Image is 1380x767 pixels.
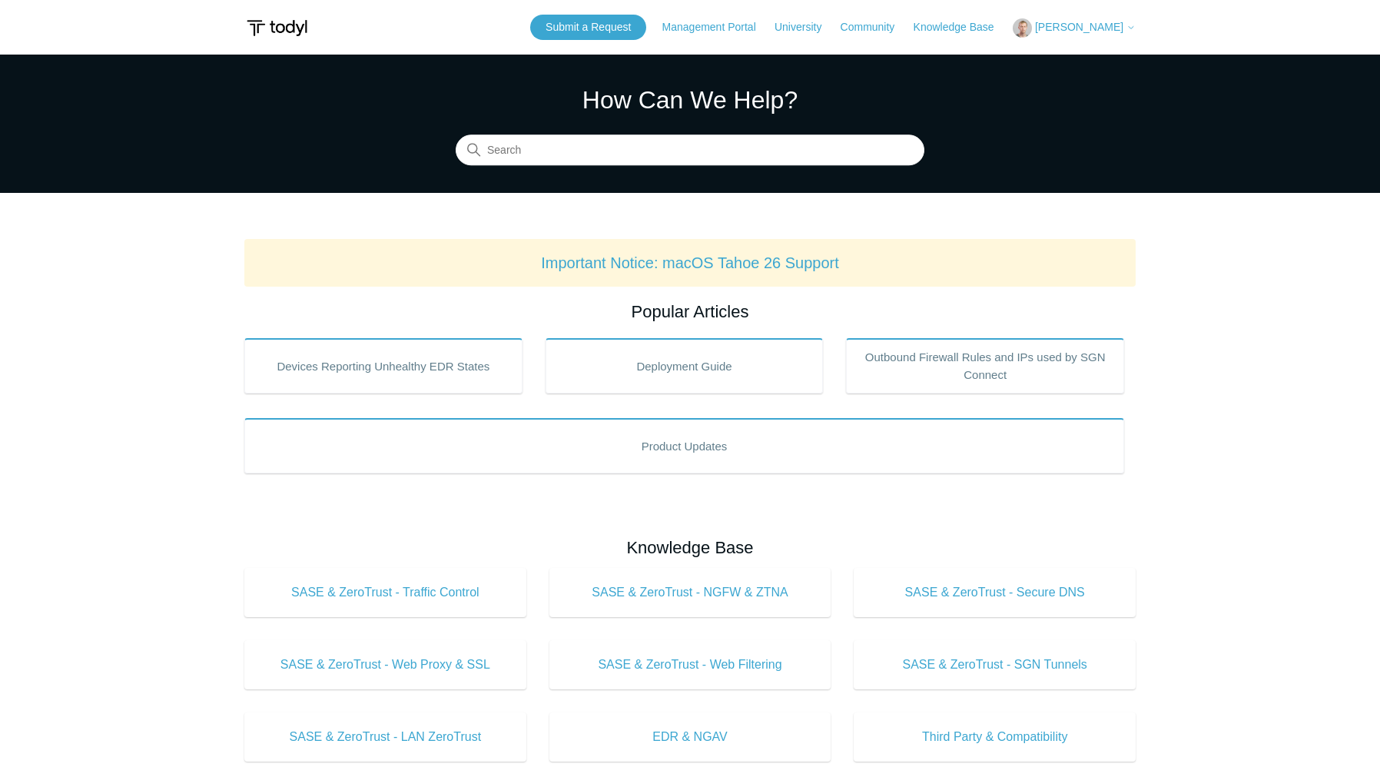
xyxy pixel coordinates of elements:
a: SASE & ZeroTrust - NGFW & ZTNA [549,568,831,617]
span: SASE & ZeroTrust - NGFW & ZTNA [572,583,808,602]
a: Management Portal [662,19,771,35]
a: Deployment Guide [546,338,824,393]
a: Product Updates [244,418,1124,473]
a: SASE & ZeroTrust - LAN ZeroTrust [244,712,526,762]
a: Submit a Request [530,15,646,40]
a: Important Notice: macOS Tahoe 26 Support [541,254,839,271]
span: SASE & ZeroTrust - Traffic Control [267,583,503,602]
h2: Knowledge Base [244,535,1136,560]
a: SASE & ZeroTrust - SGN Tunnels [854,640,1136,689]
a: Outbound Firewall Rules and IPs used by SGN Connect [846,338,1124,393]
h2: Popular Articles [244,299,1136,324]
button: [PERSON_NAME] [1013,18,1136,38]
a: Community [841,19,911,35]
span: SASE & ZeroTrust - Web Filtering [572,656,808,674]
a: SASE & ZeroTrust - Web Filtering [549,640,831,689]
a: SASE & ZeroTrust - Web Proxy & SSL [244,640,526,689]
img: Todyl Support Center Help Center home page [244,14,310,42]
h1: How Can We Help? [456,81,924,118]
a: EDR & NGAV [549,712,831,762]
span: SASE & ZeroTrust - SGN Tunnels [877,656,1113,674]
a: SASE & ZeroTrust - Secure DNS [854,568,1136,617]
a: Devices Reporting Unhealthy EDR States [244,338,522,393]
a: University [775,19,837,35]
span: EDR & NGAV [572,728,808,746]
a: SASE & ZeroTrust - Traffic Control [244,568,526,617]
span: Third Party & Compatibility [877,728,1113,746]
input: Search [456,135,924,166]
span: SASE & ZeroTrust - Secure DNS [877,583,1113,602]
span: SASE & ZeroTrust - Web Proxy & SSL [267,656,503,674]
span: [PERSON_NAME] [1035,21,1123,33]
a: Third Party & Compatibility [854,712,1136,762]
a: Knowledge Base [914,19,1010,35]
span: SASE & ZeroTrust - LAN ZeroTrust [267,728,503,746]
